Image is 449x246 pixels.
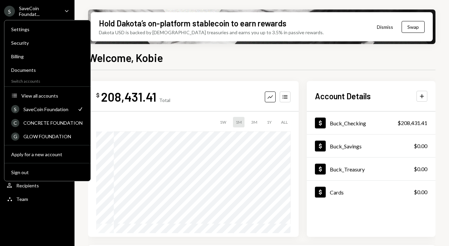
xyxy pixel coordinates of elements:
button: Dismiss [368,19,402,35]
div: Team [16,196,28,202]
div: 208,431.41 [101,89,156,104]
div: Buck_Savings [330,143,362,149]
div: $0.00 [414,142,427,150]
div: 1M [233,117,244,127]
div: GLOW FOUNDATION [23,134,84,139]
div: Switch accounts [4,77,90,84]
div: Dakota USD is backed by [DEMOGRAPHIC_DATA] treasuries and earns you up to 3.5% in passive rewards. [99,29,324,36]
div: C [11,119,19,127]
button: Apply for a new account [7,148,88,161]
div: $0.00 [414,165,427,173]
a: Cards$0.00 [307,181,435,203]
div: View all accounts [21,93,84,99]
button: Swap [402,21,425,33]
button: View all accounts [7,90,88,102]
div: Billing [11,54,84,59]
div: 3M [249,117,260,127]
div: $0.00 [414,188,427,196]
h2: Account Details [315,90,371,102]
div: ALL [278,117,291,127]
div: $208,431.41 [398,119,427,127]
a: Settings [7,23,88,35]
div: Apply for a new account [11,151,84,157]
div: Hold Dakota’s on-platform stablecoin to earn rewards [99,18,286,29]
div: Settings [11,26,84,32]
div: Recipients [16,183,39,188]
div: SaveCoin Foundation [23,106,73,112]
a: GGLOW FOUNDATION [7,130,88,142]
a: Buck_Checking$208,431.41 [307,111,435,134]
div: G [11,132,19,141]
button: Sign out [7,166,88,179]
div: $ [96,92,100,99]
div: CONCRETE FOUNDATION [23,120,84,126]
div: Sign out [11,169,84,175]
a: Buck_Treasury$0.00 [307,158,435,180]
div: SaveCoin Foundat... [19,5,59,17]
div: Security [11,40,84,46]
div: Buck_Treasury [330,166,365,172]
div: 1W [217,117,229,127]
a: Recipients [4,179,70,191]
a: Team [4,193,70,205]
a: Buck_Savings$0.00 [307,135,435,157]
div: S [4,6,15,17]
div: 1Y [264,117,274,127]
h1: Welcome, Kobie [88,51,163,64]
a: Billing [7,50,88,62]
div: Cards [330,189,344,196]
div: S [11,105,19,113]
a: Documents [7,64,88,76]
div: Total [159,97,170,103]
div: Documents [11,67,84,73]
a: Security [7,37,88,49]
a: CCONCRETE FOUNDATION [7,117,88,129]
div: Buck_Checking [330,120,366,126]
